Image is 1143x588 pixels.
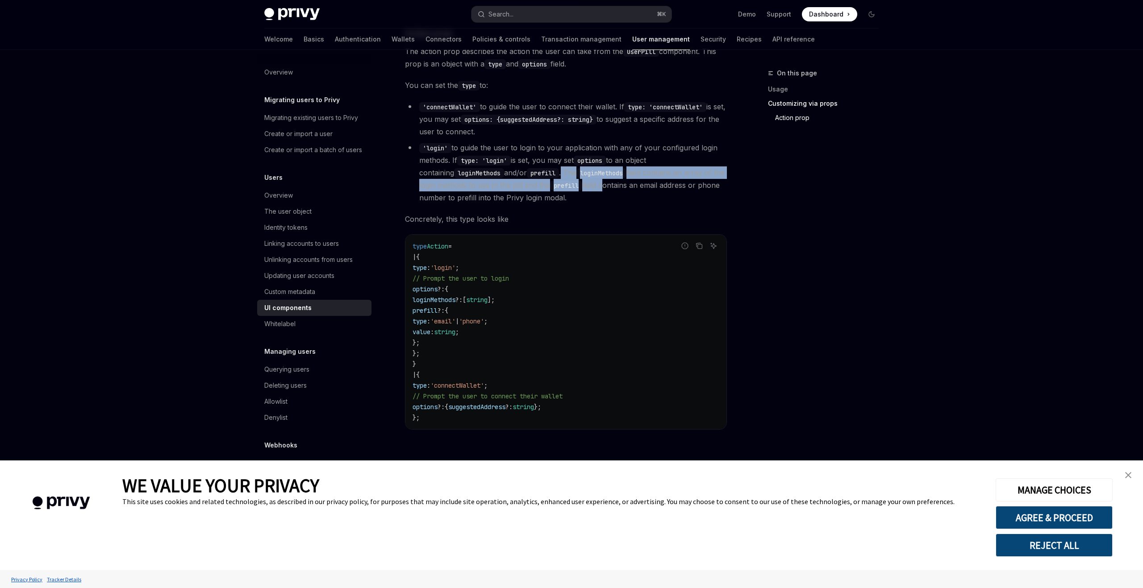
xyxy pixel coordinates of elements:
span: ; [484,381,488,389]
a: Transaction management [541,29,622,50]
span: 'login' [430,264,455,272]
span: : [427,381,430,389]
span: ?: [505,403,513,411]
span: 'phone' [459,317,484,325]
code: options [518,59,551,69]
button: AGREE & PROCEED [996,506,1113,529]
a: Connectors [425,29,462,50]
span: ]; [488,296,495,304]
a: Create or import a batch of users [257,142,371,158]
div: Overview [264,458,293,468]
div: Custom metadata [264,286,315,297]
span: }; [413,339,420,347]
span: { [445,403,448,411]
div: Updating user accounts [264,270,334,281]
span: value [413,328,430,336]
a: Authentication [335,29,381,50]
li: to guide the user to login to your application with any of your configured login methods. If is s... [405,141,727,204]
li: to guide the user to connect their wallet. If is set, you may set to suggest a specific address f... [405,100,727,138]
span: | [413,371,416,379]
span: string [513,403,534,411]
span: { [445,285,448,293]
span: loginMethods [413,296,455,304]
span: : [427,317,430,325]
code: type: 'login' [457,156,511,166]
div: Create or import a batch of users [264,145,362,155]
span: { [416,253,420,261]
a: UI components [257,300,371,316]
span: ?: [455,296,463,304]
span: : [430,328,434,336]
a: Welcome [264,29,293,50]
code: 'connectWallet' [419,102,480,112]
a: User management [632,29,690,50]
span: ; [484,317,488,325]
a: Identity tokens [257,219,371,236]
span: ⌘ K [657,11,666,18]
a: Privacy Policy [9,571,45,587]
a: The user object [257,203,371,219]
span: // Prompt the user to login [413,274,509,282]
button: Report incorrect code [679,240,691,252]
span: options [413,285,438,293]
span: ; [455,328,459,336]
span: prefill [413,306,438,315]
code: options: {suggestedAddress?: string} [461,115,597,124]
a: Updating user accounts [257,268,371,284]
span: type [413,264,427,272]
span: On this page [777,68,817,79]
span: }; [413,349,420,357]
span: Concretely, this type looks like [405,213,727,225]
div: Overview [264,67,293,78]
span: { [416,371,420,379]
button: REJECT ALL [996,534,1113,557]
a: Demo [738,10,756,19]
a: API reference [772,29,815,50]
a: Policies & controls [472,29,530,50]
div: Deleting users [264,380,307,391]
a: close banner [1119,466,1137,484]
h5: Migrating users to Privy [264,95,340,105]
a: Allowlist [257,393,371,410]
div: Whitelabel [264,319,296,329]
img: dark logo [264,8,320,21]
button: Ask AI [708,240,719,252]
button: MANAGE CHOICES [996,478,1113,501]
h5: Webhooks [264,440,297,451]
span: ?: [438,403,445,411]
a: Linking accounts to users [257,236,371,252]
a: Overview [257,187,371,203]
button: Open search [471,6,672,22]
h5: Managing users [264,346,316,357]
span: : [427,264,430,272]
span: }; [534,403,541,411]
code: loginMethods [576,168,626,178]
span: | [455,317,459,325]
span: 'connectWallet' [430,381,484,389]
a: Customizing via props [768,96,886,111]
a: Action prop [768,111,886,125]
a: Unlinking accounts from users [257,252,371,268]
span: string [466,296,488,304]
span: { [445,306,448,315]
a: Usage [768,82,886,96]
a: Denylist [257,410,371,426]
span: Action [427,242,448,250]
a: Overview [257,455,371,471]
code: options [574,156,606,166]
a: Recipes [737,29,762,50]
a: Support [767,10,791,19]
div: Migrating existing users to Privy [264,112,358,123]
div: Unlinking accounts from users [264,254,353,265]
span: suggestedAddress [448,403,505,411]
span: Dashboard [809,10,843,19]
span: ; [455,264,459,272]
a: Querying users [257,361,371,377]
img: company logo [13,484,109,522]
div: UI components [264,302,312,313]
span: type [413,317,427,325]
span: type [413,381,427,389]
a: Migrating existing users to Privy [257,110,371,126]
code: 'login' [419,143,451,153]
span: type [413,242,427,250]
